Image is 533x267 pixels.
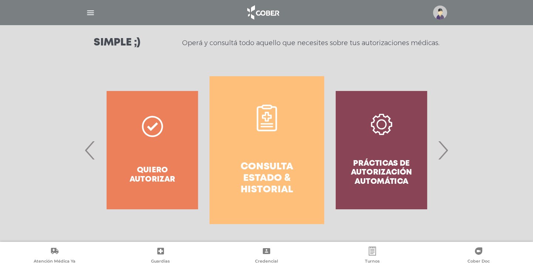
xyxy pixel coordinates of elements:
h4: Consulta estado & historial [223,161,311,196]
span: Turnos [365,258,380,265]
img: profile-placeholder.svg [433,6,447,20]
a: Consulta estado & historial [209,76,324,224]
span: Atención Médica Ya [34,258,76,265]
a: Turnos [319,247,425,266]
img: logo_cober_home-white.png [243,4,282,21]
a: Guardias [107,247,213,266]
span: Credencial [255,258,278,265]
span: Previous [83,130,97,170]
a: Credencial [214,247,319,266]
h3: Simple ;) [94,38,140,48]
img: Cober_menu-lines-white.svg [86,8,95,17]
a: Atención Médica Ya [1,247,107,266]
p: Operá y consultá todo aquello que necesites sobre tus autorizaciones médicas. [182,38,439,47]
span: Next [436,130,450,170]
span: Cober Doc [467,258,490,265]
a: Cober Doc [426,247,532,266]
span: Guardias [151,258,170,265]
